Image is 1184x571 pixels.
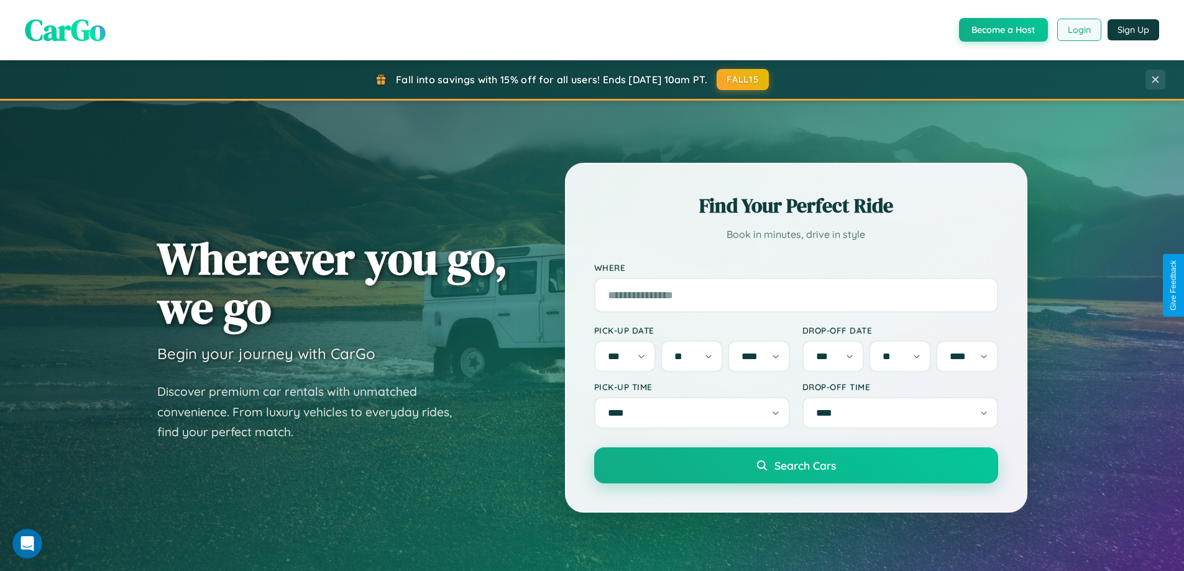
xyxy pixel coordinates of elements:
div: Give Feedback [1169,260,1178,311]
iframe: Intercom live chat [12,529,42,559]
p: Book in minutes, drive in style [594,226,998,244]
span: Search Cars [774,459,836,472]
button: Become a Host [959,18,1048,42]
button: Sign Up [1108,19,1159,40]
span: Fall into savings with 15% off for all users! Ends [DATE] 10am PT. [396,73,707,86]
label: Pick-up Date [594,325,790,336]
label: Pick-up Time [594,381,790,392]
h2: Find Your Perfect Ride [594,192,998,219]
h3: Begin your journey with CarGo [157,344,375,363]
button: Login [1057,19,1101,41]
label: Drop-off Time [802,381,998,392]
label: Where [594,262,998,273]
button: Search Cars [594,447,998,483]
p: Discover premium car rentals with unmatched convenience. From luxury vehicles to everyday rides, ... [157,381,468,442]
button: FALL15 [717,69,769,90]
span: CarGo [25,9,106,50]
h1: Wherever you go, we go [157,234,508,332]
label: Drop-off Date [802,325,998,336]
